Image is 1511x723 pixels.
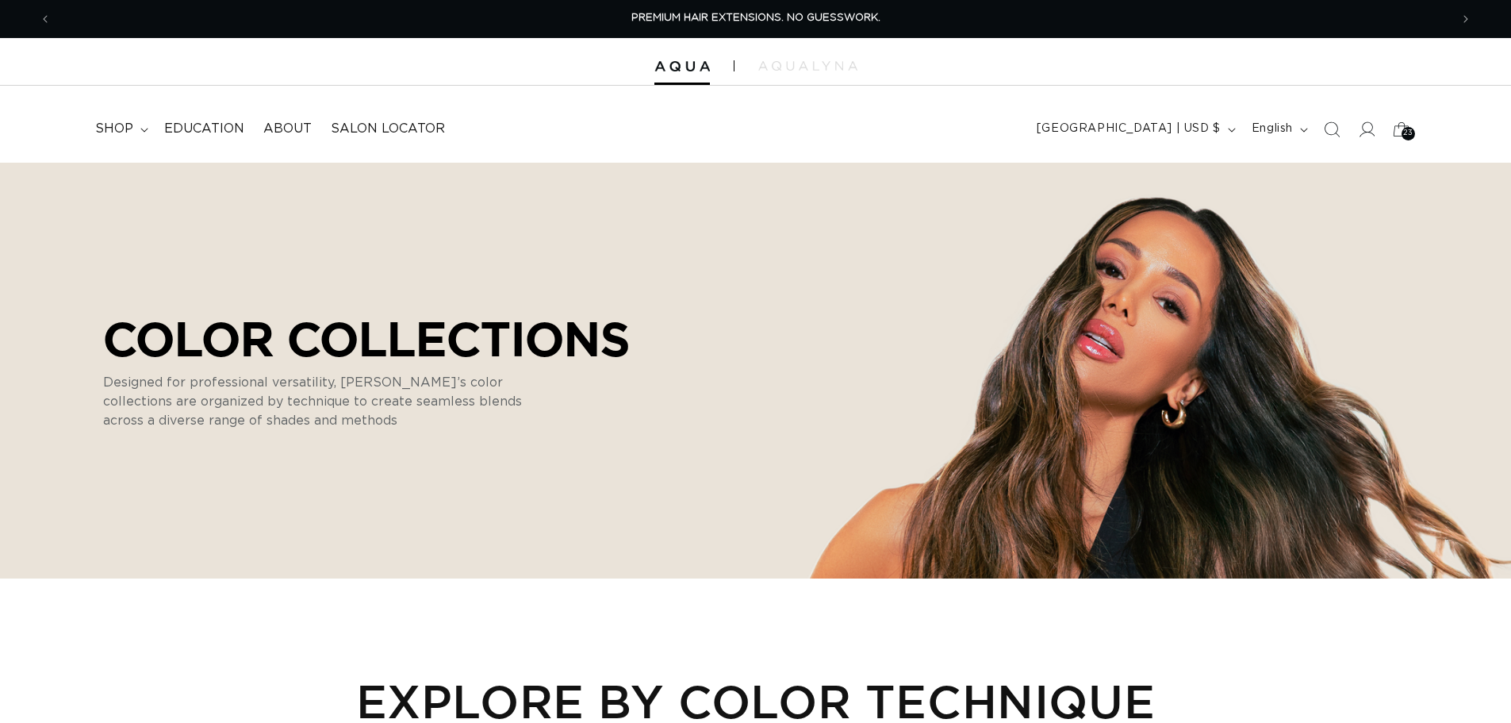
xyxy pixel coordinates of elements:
img: aqualyna.com [758,61,857,71]
span: About [263,121,312,137]
a: About [254,111,321,147]
button: [GEOGRAPHIC_DATA] | USD $ [1027,114,1242,144]
span: Education [164,121,244,137]
span: PREMIUM HAIR EXTENSIONS. NO GUESSWORK. [631,13,880,23]
p: COLOR COLLECTIONS [103,311,630,365]
button: Previous announcement [28,4,63,34]
span: English [1252,121,1293,137]
a: Salon Locator [321,111,454,147]
span: Salon Locator [331,121,445,137]
summary: Search [1314,112,1349,147]
button: English [1242,114,1314,144]
button: Next announcement [1448,4,1483,34]
span: shop [95,121,133,137]
span: 23 [1403,127,1413,140]
summary: shop [86,111,155,147]
p: Designed for professional versatility, [PERSON_NAME]’s color collections are organized by techniq... [103,373,563,430]
img: Aqua Hair Extensions [654,61,710,72]
a: Education [155,111,254,147]
span: [GEOGRAPHIC_DATA] | USD $ [1037,121,1221,137]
